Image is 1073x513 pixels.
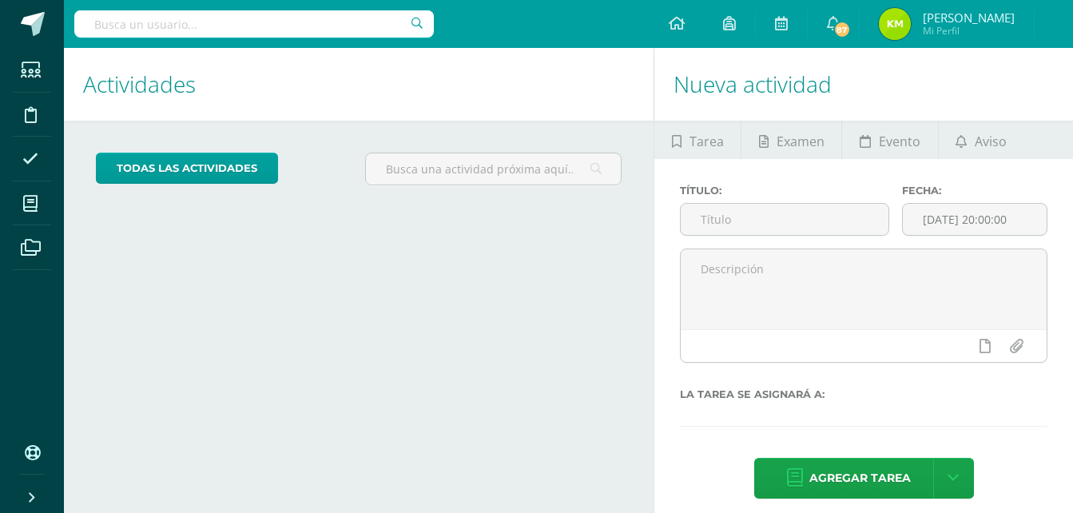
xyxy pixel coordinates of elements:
[654,121,741,159] a: Tarea
[939,121,1024,159] a: Aviso
[83,48,634,121] h1: Actividades
[681,204,888,235] input: Título
[903,204,1047,235] input: Fecha de entrega
[833,21,851,38] span: 87
[680,185,889,197] label: Título:
[74,10,434,38] input: Busca un usuario...
[777,122,825,161] span: Examen
[879,8,911,40] img: 791a9fc197a6c83ed4a942984ab6aac5.png
[809,459,911,498] span: Agregar tarea
[842,121,937,159] a: Evento
[96,153,278,184] a: todas las Actividades
[741,121,841,159] a: Examen
[975,122,1007,161] span: Aviso
[674,48,1054,121] h1: Nueva actividad
[680,388,1047,400] label: La tarea se asignará a:
[923,10,1015,26] span: [PERSON_NAME]
[902,185,1047,197] label: Fecha:
[366,153,621,185] input: Busca una actividad próxima aquí...
[879,122,920,161] span: Evento
[923,24,1015,38] span: Mi Perfil
[690,122,724,161] span: Tarea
